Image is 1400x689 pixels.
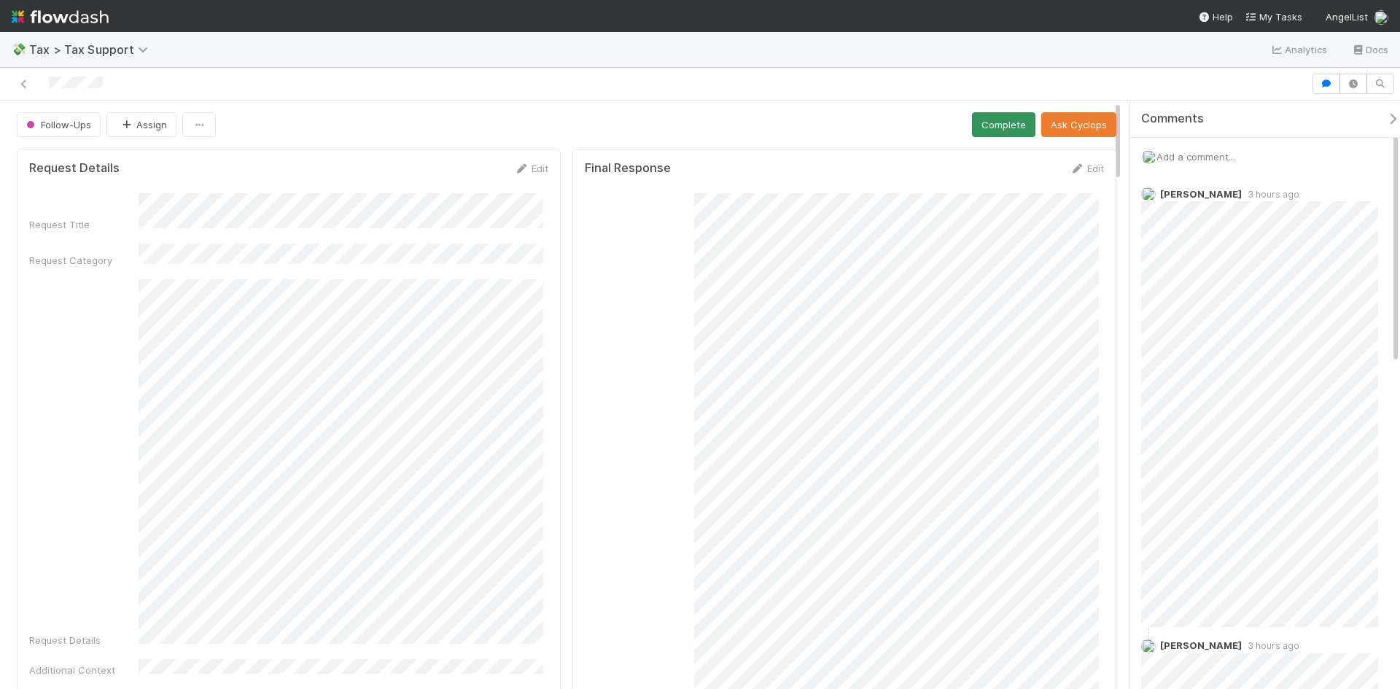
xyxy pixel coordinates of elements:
span: 3 hours ago [1242,640,1299,651]
img: logo-inverted-e16ddd16eac7371096b0.svg [12,4,109,29]
button: Ask Cyclops [1041,112,1116,137]
a: Docs [1351,41,1388,58]
div: Request Category [29,253,139,268]
h5: Request Details [29,161,120,176]
button: Assign [106,112,176,137]
span: 💸 [12,43,26,55]
span: My Tasks [1245,11,1302,23]
button: Follow-Ups [17,112,101,137]
span: Follow-Ups [23,119,91,131]
img: avatar_66854b90-094e-431f-b713-6ac88429a2b8.png [1141,639,1156,653]
img: avatar_e41e7ae5-e7d9-4d8d-9f56-31b0d7a2f4fd.png [1142,149,1156,164]
a: Analytics [1270,41,1328,58]
div: Request Details [29,633,139,647]
span: [PERSON_NAME] [1160,188,1242,200]
span: Comments [1141,112,1204,126]
a: Edit [514,163,548,174]
img: avatar_e41e7ae5-e7d9-4d8d-9f56-31b0d7a2f4fd.png [1374,10,1388,25]
span: Tax > Tax Support [29,42,155,57]
a: My Tasks [1245,9,1302,24]
h5: Final Response [585,161,671,176]
button: Complete [972,112,1035,137]
img: avatar_6daca87a-2c2e-4848-8ddb-62067031c24f.png [1141,187,1156,201]
span: 3 hours ago [1242,189,1299,200]
div: Help [1198,9,1233,24]
span: [PERSON_NAME] [1160,639,1242,651]
span: Add a comment... [1156,151,1235,163]
div: Request Title [29,217,139,232]
a: Edit [1070,163,1104,174]
span: AngelList [1326,11,1368,23]
div: Additional Context [29,663,139,677]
